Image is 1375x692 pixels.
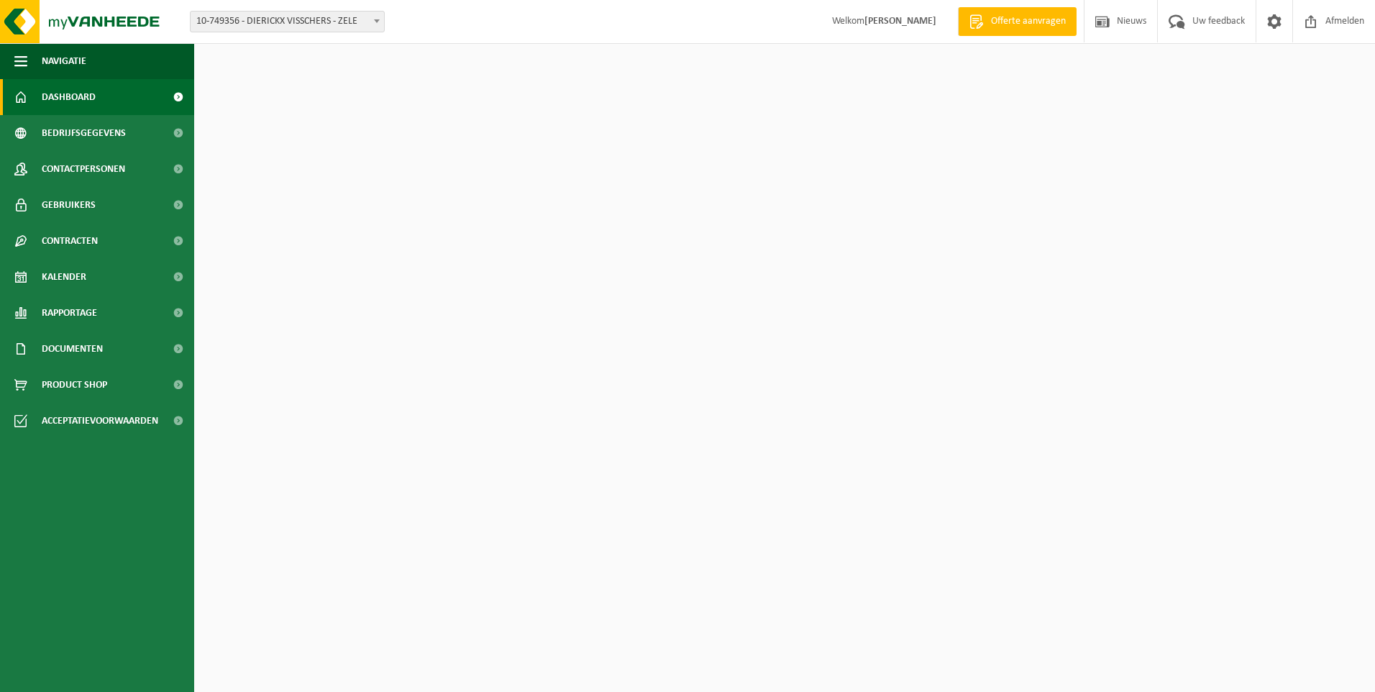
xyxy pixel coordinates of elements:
span: Bedrijfsgegevens [42,115,126,151]
span: Dashboard [42,79,96,115]
span: 10-749356 - DIERICKX VISSCHERS - ZELE [190,11,385,32]
span: Acceptatievoorwaarden [42,403,158,439]
strong: [PERSON_NAME] [864,16,936,27]
span: Contactpersonen [42,151,125,187]
span: 10-749356 - DIERICKX VISSCHERS - ZELE [191,12,384,32]
span: Offerte aanvragen [987,14,1069,29]
span: Navigatie [42,43,86,79]
span: Kalender [42,259,86,295]
span: Product Shop [42,367,107,403]
span: Rapportage [42,295,97,331]
a: Offerte aanvragen [958,7,1077,36]
span: Gebruikers [42,187,96,223]
span: Contracten [42,223,98,259]
span: Documenten [42,331,103,367]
